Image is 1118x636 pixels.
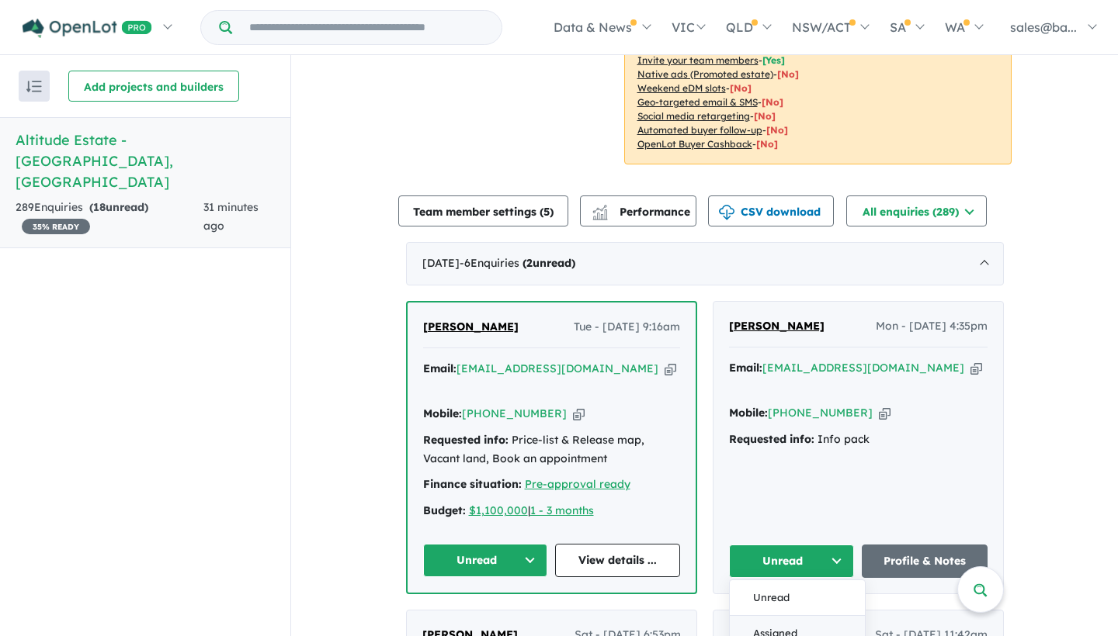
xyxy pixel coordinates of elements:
[879,405,891,421] button: Copy
[462,406,567,420] a: [PHONE_NUMBER]
[768,406,873,420] a: [PHONE_NUMBER]
[754,110,776,122] span: [No]
[469,503,528,517] a: $1,100,000
[16,130,275,192] h5: Altitude Estate - [GEOGRAPHIC_DATA] , [GEOGRAPHIC_DATA]
[592,205,606,213] img: line-chart.svg
[235,11,498,44] input: Try estate name, suburb, builder or developer
[16,199,203,236] div: 289 Enquir ies
[777,68,799,80] span: [No]
[423,406,462,420] strong: Mobile:
[26,81,42,92] img: sort.svg
[846,195,987,226] button: All enquiries (289)
[729,361,762,375] strong: Email:
[637,138,752,150] u: OpenLot Buyer Cashback
[580,195,696,226] button: Performance
[970,360,982,376] button: Copy
[637,54,759,66] u: Invite your team members
[573,406,585,422] button: Copy
[22,219,90,234] span: 35 % READY
[525,477,630,491] a: Pre-approval ready
[423,503,466,517] strong: Budget:
[637,82,726,94] u: Weekend eDM slots
[460,256,575,270] span: - 6 Enquir ies
[398,195,568,226] button: Team member settings (5)
[93,200,106,214] span: 18
[423,433,509,447] strong: Requested info:
[729,432,814,446] strong: Requested info:
[543,205,550,219] span: 5
[523,256,575,270] strong: ( unread)
[574,318,680,337] span: Tue - [DATE] 9:16am
[1010,19,1077,35] span: sales@ba...
[862,544,988,578] a: Profile & Notes
[730,82,752,94] span: [No]
[23,19,152,38] img: Openlot PRO Logo White
[637,110,750,122] u: Social media retargeting
[637,68,773,80] u: Native ads (Promoted estate)
[423,502,680,520] div: |
[729,319,825,333] span: [PERSON_NAME]
[555,544,680,577] a: View details ...
[729,406,768,420] strong: Mobile:
[89,200,148,214] strong: ( unread)
[766,124,788,136] span: [No]
[423,477,522,491] strong: Finance situation:
[637,124,762,136] u: Automated buyer follow-up
[730,580,865,616] button: Unread
[203,200,259,233] span: 31 minutes ago
[719,205,734,220] img: download icon
[876,317,988,336] span: Mon - [DATE] 4:35pm
[423,361,457,375] strong: Email:
[665,361,676,377] button: Copy
[68,71,239,102] button: Add projects and builders
[762,54,785,66] span: [ Yes ]
[592,209,608,219] img: bar-chart.svg
[423,431,680,468] div: Price-list & Release map, Vacant land, Book an appointment
[762,96,783,108] span: [No]
[530,503,594,517] a: 1 - 3 months
[457,361,658,375] a: [EMAIL_ADDRESS][DOMAIN_NAME]
[595,205,690,219] span: Performance
[756,138,778,150] span: [No]
[729,317,825,336] a: [PERSON_NAME]
[637,96,758,108] u: Geo-targeted email & SMS
[423,320,519,334] span: [PERSON_NAME]
[729,544,855,578] button: Unread
[406,242,1004,285] div: [DATE]
[423,318,519,337] a: [PERSON_NAME]
[423,544,548,577] button: Unread
[708,195,834,226] button: CSV download
[526,256,533,270] span: 2
[762,361,964,375] a: [EMAIL_ADDRESS][DOMAIN_NAME]
[729,430,988,449] div: Info pack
